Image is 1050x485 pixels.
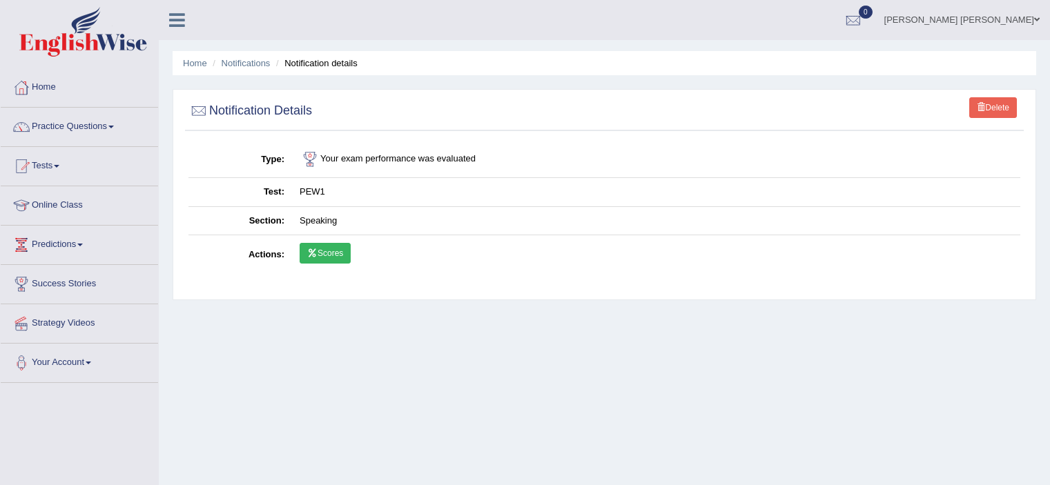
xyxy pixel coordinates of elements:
a: Success Stories [1,265,158,299]
a: Delete [969,97,1017,118]
span: 0 [859,6,873,19]
th: Test [188,178,292,207]
a: Online Class [1,186,158,221]
td: PEW1 [292,178,1020,207]
a: Notifications [222,58,271,68]
td: Your exam performance was evaluated [292,141,1020,178]
a: Strategy Videos [1,304,158,339]
a: Home [1,68,158,103]
a: Scores [300,243,351,264]
a: Home [183,58,207,68]
a: Tests [1,147,158,181]
li: Notification details [273,57,358,70]
a: Practice Questions [1,108,158,142]
th: Actions [188,235,292,275]
a: Predictions [1,226,158,260]
h2: Notification Details [188,101,312,121]
th: Type [188,141,292,178]
td: Speaking [292,206,1020,235]
a: Your Account [1,344,158,378]
th: Section [188,206,292,235]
